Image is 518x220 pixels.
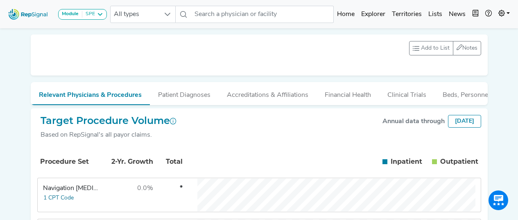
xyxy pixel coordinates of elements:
[58,9,107,20] button: ModuleSPE
[409,41,481,55] div: toolbar
[137,185,153,192] span: 0.0%
[440,157,478,167] span: Outpatient
[358,6,389,23] a: Explorer
[469,6,482,23] button: Intel Book
[421,44,450,53] span: Add to List
[191,6,334,23] input: Search a physician or facility
[111,6,160,23] span: All types
[39,148,100,176] th: Procedure Set
[448,115,481,128] div: [DATE]
[382,117,445,126] div: Annual data through
[425,6,446,23] a: Lists
[389,6,425,23] a: Territories
[41,115,176,127] h2: Target Procedure Volume
[453,41,481,55] button: Notes
[317,82,379,104] button: Financial Health
[41,130,176,140] div: Based on RepSignal's all payor claims.
[334,6,358,23] a: Home
[409,41,453,55] button: Add to List
[150,82,219,104] button: Patient Diagnoses
[101,148,154,176] th: 2-Yr. Growth
[43,193,74,203] button: 1 CPT Code
[82,11,95,18] div: SPE
[446,6,469,23] a: News
[391,157,422,167] span: Inpatient
[43,183,99,193] div: Navigation Bronchoscopy
[219,82,317,104] button: Accreditations & Affiliations
[462,45,477,51] span: Notes
[31,82,150,105] button: Relevant Physicians & Procedures
[379,82,434,104] button: Clinical Trials
[155,148,184,176] th: Total
[62,11,79,16] strong: Module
